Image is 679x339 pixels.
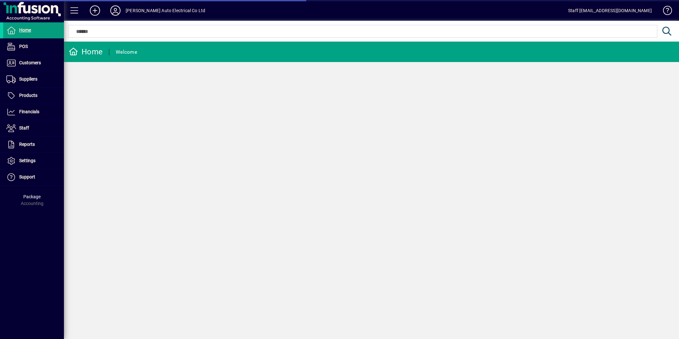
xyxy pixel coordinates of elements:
[105,5,126,16] button: Profile
[19,60,41,65] span: Customers
[69,47,103,57] div: Home
[3,153,64,169] a: Settings
[3,39,64,55] a: POS
[3,137,64,153] a: Reports
[19,158,35,163] span: Settings
[658,1,671,22] a: Knowledge Base
[3,55,64,71] a: Customers
[19,44,28,49] span: POS
[19,76,37,82] span: Suppliers
[19,93,37,98] span: Products
[3,120,64,136] a: Staff
[19,109,39,114] span: Financials
[19,174,35,179] span: Support
[3,71,64,87] a: Suppliers
[126,5,205,16] div: [PERSON_NAME] Auto Electrical Co Ltd
[3,169,64,185] a: Support
[23,194,41,199] span: Package
[19,125,29,130] span: Staff
[568,5,652,16] div: Staff [EMAIL_ADDRESS][DOMAIN_NAME]
[19,142,35,147] span: Reports
[19,28,31,33] span: Home
[116,47,137,57] div: Welcome
[3,88,64,104] a: Products
[3,104,64,120] a: Financials
[85,5,105,16] button: Add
